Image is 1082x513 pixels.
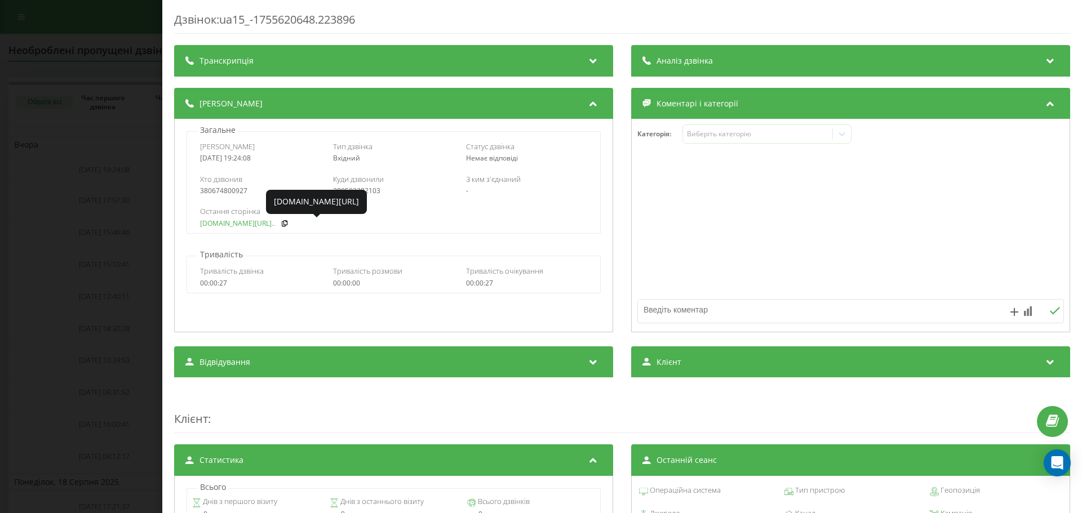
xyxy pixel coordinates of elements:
[476,496,530,507] span: Всього дзвінків
[333,266,402,276] span: Тривалість розмови
[466,279,587,287] div: 00:00:27
[466,141,515,151] span: Статус дзвінка
[339,496,424,507] span: Днів з останнього візиту
[648,485,721,496] span: Операційна система
[333,187,454,195] div: 380503282103
[466,153,518,163] span: Немає відповіді
[793,485,845,496] span: Тип пристрою
[174,12,1070,34] div: Дзвінок : ua15_-1755620648.223896
[657,98,738,109] span: Коментарі і категорії
[657,454,717,466] span: Останній сеанс
[200,187,321,195] div: 380674800927
[200,279,321,287] div: 00:00:27
[466,266,543,276] span: Тривалість очікування
[201,496,277,507] span: Днів з першого візиту
[657,55,713,66] span: Аналіз дзвінка
[200,154,321,162] div: [DATE] 19:24:08
[333,141,373,151] span: Тип дзвінка
[197,249,246,260] p: Тривалість
[199,55,254,66] span: Транскрипція
[200,174,242,184] span: Хто дзвонив
[1044,449,1071,476] div: Open Intercom Messenger
[333,174,384,184] span: Куди дзвонили
[174,411,208,426] span: Клієнт
[197,481,229,493] p: Всього
[466,174,521,184] span: З ким з'єднаний
[466,187,587,195] div: -
[200,206,260,216] span: Остання сторінка
[174,389,1070,433] div: :
[637,130,682,138] h4: Категорія :
[199,356,250,368] span: Відвідування
[657,356,681,368] span: Клієнт
[197,124,238,136] p: Загальне
[939,485,980,496] span: Геопозиція
[199,98,263,109] span: [PERSON_NAME]
[200,141,255,151] span: [PERSON_NAME]
[687,130,828,139] div: Виберіть категорію
[274,196,359,207] div: [DOMAIN_NAME][URL]
[200,266,264,276] span: Тривалість дзвінка
[200,220,275,227] a: [DOMAIN_NAME][URL]..
[333,153,360,163] span: Вхідний
[199,454,243,466] span: Статистика
[333,279,454,287] div: 00:00:00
